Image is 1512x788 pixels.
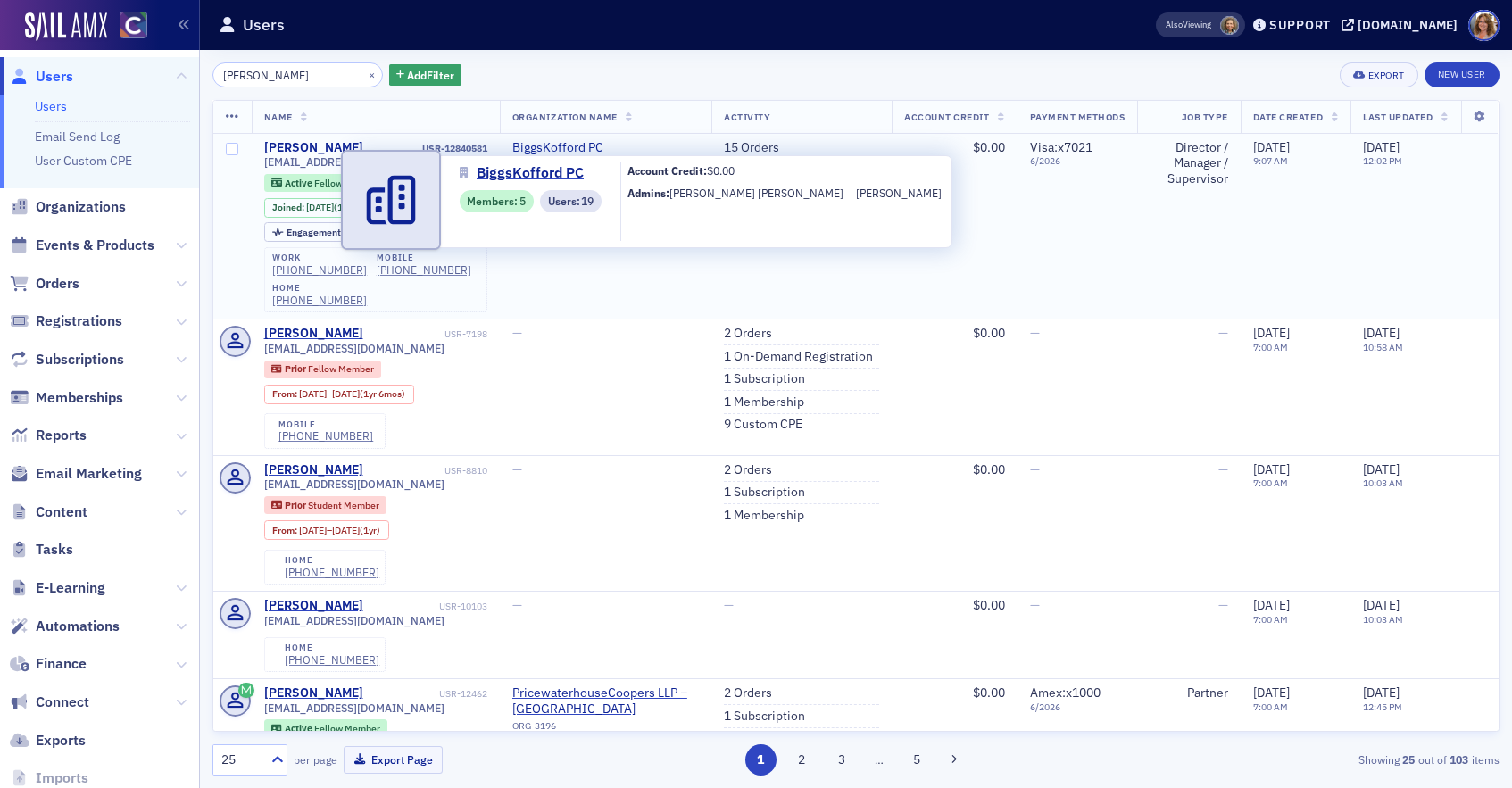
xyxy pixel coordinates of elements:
[512,597,522,613] span: —
[264,326,363,342] div: [PERSON_NAME]
[36,350,124,369] span: Subscriptions
[36,311,122,331] span: Registrations
[306,201,334,213] span: [DATE]
[10,502,87,522] a: Content
[272,202,306,213] span: Joined :
[724,485,805,501] a: 1 Subscription
[1150,685,1227,701] div: Partner
[1358,17,1458,33] div: [DOMAIN_NAME]
[1030,111,1126,123] span: Payment Methods
[1368,71,1405,80] div: Export
[512,111,618,123] span: Organization Name
[1030,684,1101,701] span: Amex : x1000
[1220,16,1239,35] span: Lindsay Moore
[264,598,363,614] a: [PERSON_NAME]
[669,185,843,201] a: [PERSON_NAME] [PERSON_NAME]
[1400,751,1418,767] strong: 25
[25,12,107,41] img: SailAMX
[460,162,597,184] a: BiggsKofford PC
[856,185,942,201] a: [PERSON_NAME]
[1030,701,1126,713] span: 6 / 2026
[264,361,382,378] div: Prior: Prior: Fellow Member
[1253,684,1290,701] span: [DATE]
[120,12,147,39] img: SailAMX
[548,193,582,209] span: Users :
[36,236,154,255] span: Events & Products
[1342,19,1464,31] button: [DOMAIN_NAME]
[272,283,367,294] div: home
[278,429,373,443] a: [PHONE_NUMBER]
[1030,325,1040,341] span: —
[867,751,892,767] span: …
[1166,19,1183,30] div: Also
[724,349,873,365] a: 1 On-Demand Registration
[904,111,989,123] span: Account Credit
[1363,325,1400,341] span: [DATE]
[10,731,86,751] a: Exports
[285,566,379,579] a: [PHONE_NUMBER]
[332,524,360,536] span: [DATE]
[332,387,360,400] span: [DATE]
[314,722,380,734] span: Fellow Member
[10,540,73,560] a: Tasks
[1269,17,1331,33] div: Support
[1182,111,1228,123] span: Job Type
[35,153,132,169] a: User Custom CPE
[1253,154,1288,167] time: 9:07 AM
[1253,613,1288,626] time: 7:00 AM
[389,64,462,87] button: AddFilter
[272,525,299,536] span: From :
[36,693,89,712] span: Connect
[36,540,73,560] span: Tasks
[1363,461,1400,477] span: [DATE]
[264,685,363,701] div: [PERSON_NAME]
[308,362,374,375] span: Fellow Member
[299,387,327,400] span: [DATE]
[1253,597,1290,613] span: [DATE]
[264,198,378,218] div: Joined: 2024-10-23 00:00:00
[1253,701,1288,713] time: 7:00 AM
[10,197,126,217] a: Organizations
[36,197,126,217] span: Organizations
[512,720,699,738] div: ORG-3196
[1253,325,1290,341] span: [DATE]
[285,643,379,653] div: home
[264,719,388,737] div: Active: Active: Fellow Member
[724,394,804,411] a: 1 Membership
[1218,461,1228,477] span: —
[306,202,370,213] div: (10mos)
[1253,341,1288,353] time: 7:00 AM
[512,461,522,477] span: —
[221,751,261,769] div: 25
[272,388,299,400] span: From :
[1150,140,1227,187] div: Director / Manager / Supervisor
[512,685,699,717] a: PricewaterhouseCoopers LLP – [GEOGRAPHIC_DATA]
[344,746,443,774] button: Export Page
[512,140,675,156] a: BiggsKofford PC
[1030,597,1040,613] span: —
[36,67,73,87] span: Users
[36,768,88,788] span: Imports
[1253,111,1323,123] span: Date Created
[1447,751,1472,767] strong: 103
[264,520,389,540] div: From: 2018-04-29 00:00:00
[10,236,154,255] a: Events & Products
[1218,325,1228,341] span: —
[1253,139,1290,155] span: [DATE]
[724,371,805,387] a: 1 Subscription
[287,226,371,238] span: Engagement Score :
[285,653,379,667] a: [PHONE_NUMBER]
[973,139,1005,155] span: $0.00
[10,274,79,294] a: Orders
[1363,597,1400,613] span: [DATE]
[264,614,444,627] span: [EMAIL_ADDRESS][DOMAIN_NAME]
[212,62,383,87] input: Search…
[973,325,1005,341] span: $0.00
[271,363,373,375] a: Prior Fellow Member
[264,155,444,169] span: [EMAIL_ADDRESS][DOMAIN_NAME]
[36,464,142,484] span: Email Marketing
[1363,341,1403,353] time: 10:58 AM
[285,177,314,189] span: Active
[901,744,933,776] button: 5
